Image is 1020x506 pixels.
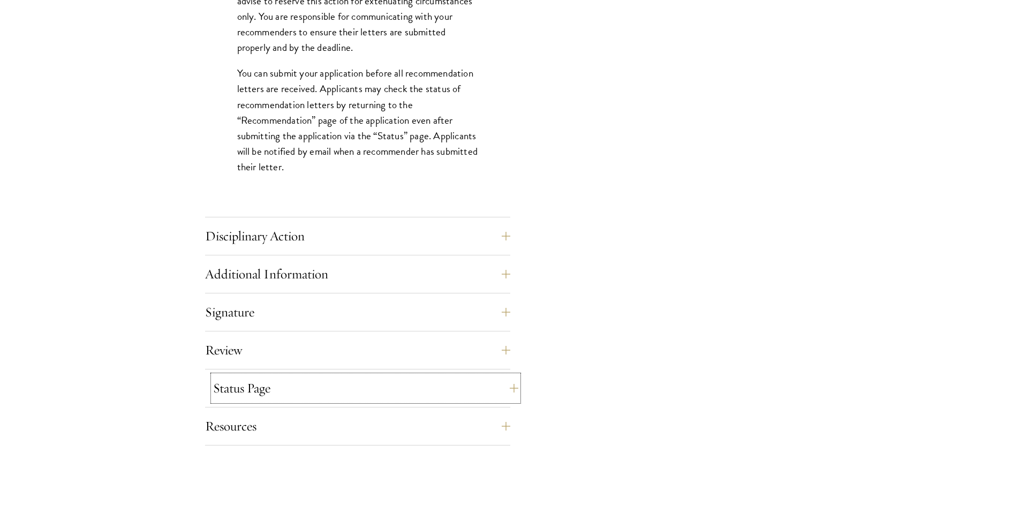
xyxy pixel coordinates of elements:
button: Disciplinary Action [205,223,510,249]
p: You can submit your application before all recommendation letters are received. Applicants may ch... [237,65,478,174]
button: Review [205,337,510,363]
button: Signature [205,299,510,325]
button: Resources [205,413,510,439]
button: Status Page [213,375,518,401]
button: Additional Information [205,261,510,287]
